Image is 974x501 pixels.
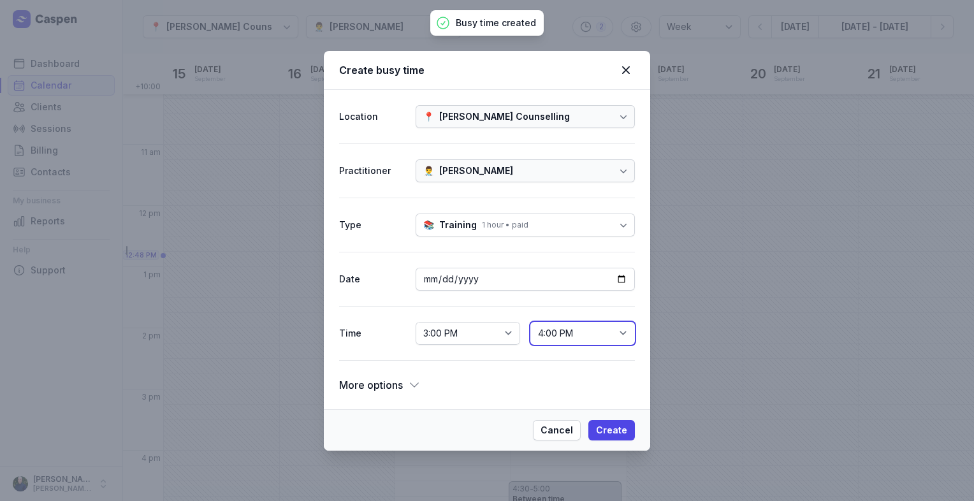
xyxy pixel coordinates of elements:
[423,163,434,178] div: 👨‍⚕️
[339,326,405,341] div: Time
[339,376,403,394] span: More options
[416,268,635,291] input: Date
[482,220,528,230] div: 1 hour • paid
[541,423,573,438] span: Cancel
[533,420,581,440] button: Cancel
[588,420,635,440] button: Create
[339,109,405,124] div: Location
[339,163,405,178] div: Practitioner
[423,217,434,233] div: 📚
[423,109,434,124] div: 📍
[439,163,513,178] div: [PERSON_NAME]
[439,217,477,233] div: Training
[596,423,627,438] span: Create
[439,109,570,124] div: [PERSON_NAME] Counselling
[339,272,405,287] div: Date
[339,62,617,78] div: Create busy time
[339,217,405,233] div: Type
